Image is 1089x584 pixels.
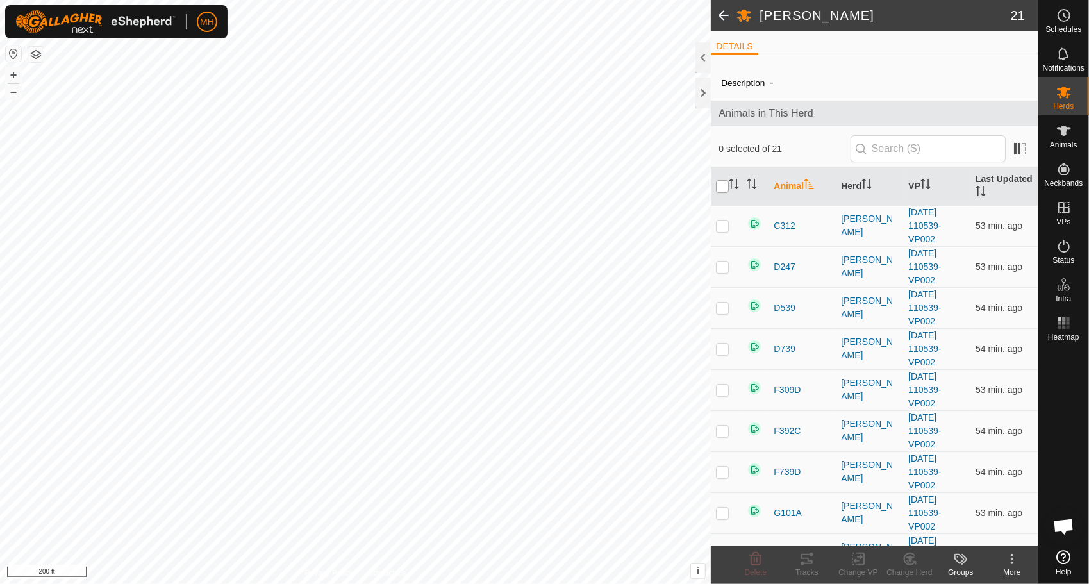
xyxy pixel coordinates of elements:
p-sorticon: Activate to sort [920,181,931,191]
a: Help [1038,545,1089,581]
img: returning on [747,462,762,478]
a: [DATE] 110539-VP002 [908,248,941,285]
span: G101A [774,506,802,520]
p-sorticon: Activate to sort [804,181,814,191]
div: [PERSON_NAME] [841,376,898,403]
span: Neckbands [1044,179,1083,187]
img: returning on [747,380,762,396]
img: returning on [747,216,762,231]
a: [DATE] 110539-VP002 [908,207,941,244]
span: C312 [774,219,795,233]
a: Privacy Policy [305,567,353,579]
a: [DATE] 110539-VP002 [908,453,941,490]
span: Animals in This Herd [719,106,1030,121]
span: Oct 13, 2025, 8:47 AM [976,262,1022,272]
span: F739D [774,465,801,479]
span: Oct 13, 2025, 8:47 AM [976,385,1022,395]
p-sorticon: Activate to sort [861,181,872,191]
span: i [697,565,699,576]
img: returning on [747,544,762,560]
span: MH [200,15,214,29]
button: i [691,564,705,578]
span: 21 [1011,6,1025,25]
button: – [6,84,21,99]
div: Tracks [781,567,833,578]
span: 0 selected of 21 [719,142,850,156]
div: More [986,567,1038,578]
input: Search (S) [851,135,1006,162]
div: [PERSON_NAME] [841,212,898,239]
li: DETAILS [711,40,758,55]
label: Description [721,78,765,88]
span: D739 [774,342,795,356]
button: Map Layers [28,47,44,62]
span: Oct 13, 2025, 8:47 AM [976,426,1022,436]
span: D247 [774,260,795,274]
a: Contact Us [368,567,406,579]
div: [PERSON_NAME] [841,294,898,321]
span: Oct 13, 2025, 8:47 AM [976,344,1022,354]
span: Oct 13, 2025, 8:47 AM [976,467,1022,477]
span: Oct 13, 2025, 8:47 AM [976,221,1022,231]
img: returning on [747,257,762,272]
span: Status [1052,256,1074,264]
div: [PERSON_NAME] [841,335,898,362]
img: Gallagher Logo [15,10,176,33]
img: returning on [747,421,762,437]
span: Schedules [1045,26,1081,33]
div: [PERSON_NAME] [841,417,898,444]
span: Notifications [1043,64,1085,72]
span: Oct 13, 2025, 8:47 AM [976,508,1022,518]
span: - [765,72,778,93]
a: [DATE] 110539-VP002 [908,535,941,572]
p-sorticon: Activate to sort [747,181,757,191]
span: Delete [745,568,767,577]
h2: [PERSON_NAME] [760,8,1010,23]
span: F392C [774,424,801,438]
span: Heatmap [1048,333,1079,341]
span: VPs [1056,218,1070,226]
th: VP [903,167,970,206]
p-sorticon: Activate to sort [976,188,986,198]
div: Open chat [1045,507,1083,546]
a: [DATE] 110539-VP002 [908,289,941,326]
span: Help [1056,568,1072,576]
th: Herd [836,167,903,206]
div: [PERSON_NAME] [841,540,898,567]
th: Animal [769,167,836,206]
div: Change Herd [884,567,935,578]
span: Herds [1053,103,1074,110]
span: Infra [1056,295,1071,303]
img: returning on [747,503,762,519]
img: returning on [747,339,762,355]
a: [DATE] 110539-VP002 [908,412,941,449]
div: Groups [935,567,986,578]
span: F309D [774,383,801,397]
div: [PERSON_NAME] [841,458,898,485]
a: [DATE] 110539-VP002 [908,494,941,531]
div: [PERSON_NAME] [841,499,898,526]
span: Animals [1050,141,1077,149]
p-sorticon: Activate to sort [729,181,739,191]
a: [DATE] 110539-VP002 [908,371,941,408]
img: returning on [747,298,762,313]
span: Oct 13, 2025, 8:47 AM [976,303,1022,313]
button: Reset Map [6,46,21,62]
button: + [6,67,21,83]
span: D539 [774,301,795,315]
div: Change VP [833,567,884,578]
th: Last Updated [970,167,1038,206]
div: [PERSON_NAME] [841,253,898,280]
a: [DATE] 110539-VP002 [908,330,941,367]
